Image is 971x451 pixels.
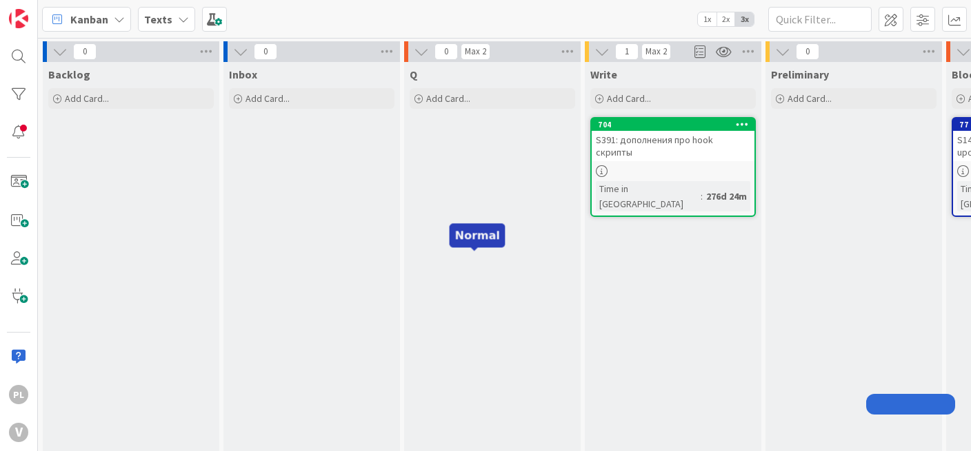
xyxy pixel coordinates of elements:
[426,92,470,105] span: Add Card...
[9,9,28,28] img: Visit kanbanzone.com
[615,43,639,60] span: 1
[65,92,109,105] span: Add Card...
[592,118,754,161] div: 704S391: дополнения про hook скрипты
[590,117,756,217] a: 704S391: дополнения про hook скриптыTime in [GEOGRAPHIC_DATA]:276d 24m
[607,92,651,105] span: Add Card...
[703,189,750,204] div: 276d 24m
[771,67,829,81] span: Preliminary
[254,43,277,60] span: 0
[144,12,172,26] b: Texts
[796,43,819,60] span: 0
[73,43,97,60] span: 0
[598,120,754,129] div: 704
[9,385,28,404] div: PL
[434,43,458,60] span: 0
[410,67,417,81] span: Q
[735,12,754,26] span: 3x
[788,92,832,105] span: Add Card...
[698,12,717,26] span: 1x
[9,423,28,442] div: V
[717,12,735,26] span: 2x
[596,181,701,211] div: Time in [GEOGRAPHIC_DATA]
[70,11,108,28] span: Kanban
[48,67,90,81] span: Backlog
[590,67,617,81] span: Write
[455,229,500,242] h5: Normal
[229,67,257,81] span: Inbox
[465,48,486,55] div: Max 2
[701,189,703,204] span: :
[592,118,754,131] div: 704
[592,131,754,161] div: S391: дополнения про hook скрипты
[246,92,290,105] span: Add Card...
[645,48,667,55] div: Max 2
[768,7,872,32] input: Quick Filter...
